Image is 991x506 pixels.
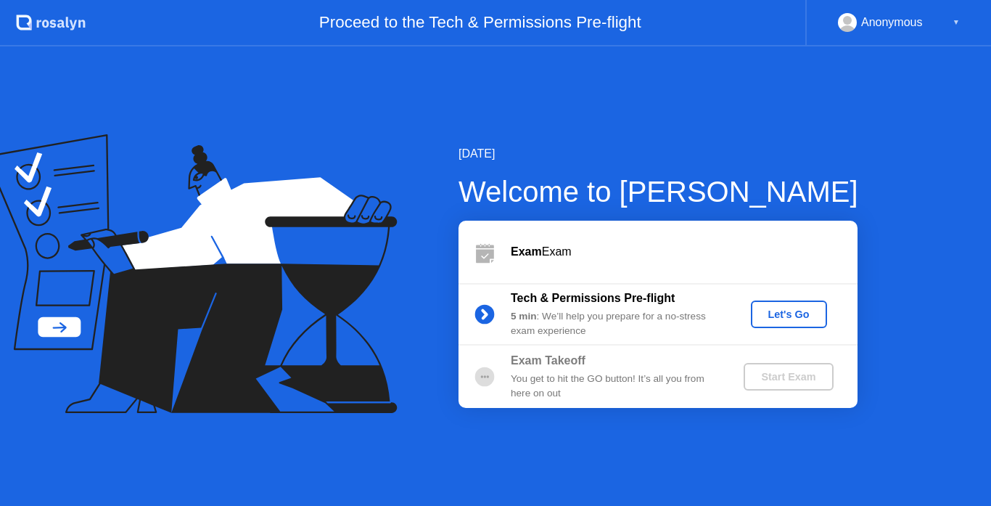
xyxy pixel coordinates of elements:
[459,145,858,163] div: [DATE]
[953,13,960,32] div: ▼
[861,13,923,32] div: Anonymous
[459,170,858,213] div: Welcome to [PERSON_NAME]
[511,372,720,401] div: You get to hit the GO button! It’s all you from here on out
[511,243,858,261] div: Exam
[511,354,585,367] b: Exam Takeoff
[744,363,833,391] button: Start Exam
[511,309,720,339] div: : We’ll help you prepare for a no-stress exam experience
[749,371,827,383] div: Start Exam
[511,311,537,322] b: 5 min
[751,301,827,328] button: Let's Go
[757,309,821,320] div: Let's Go
[511,245,542,258] b: Exam
[511,292,675,304] b: Tech & Permissions Pre-flight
